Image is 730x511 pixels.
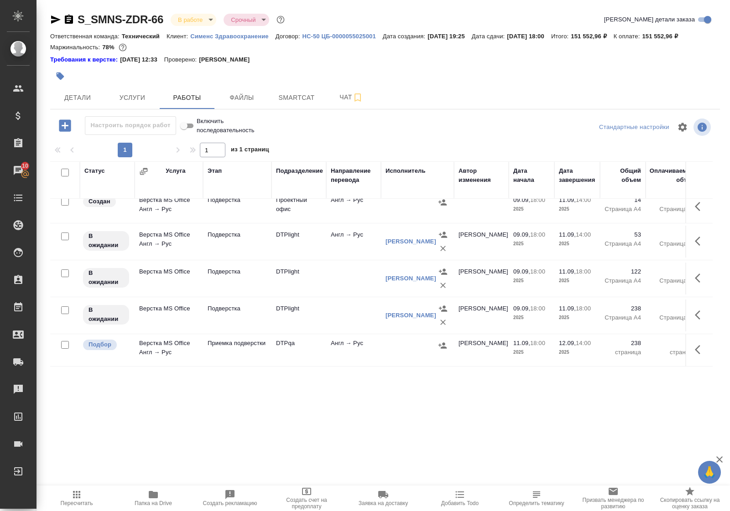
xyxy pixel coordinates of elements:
[605,313,641,322] p: Страница А4
[82,196,130,208] div: Заказ еще не согласован с клиентом, искать исполнителей рано
[689,339,711,361] button: Здесь прячутся важные кнопки
[436,196,449,209] button: Назначить
[50,14,61,25] button: Скопировать ссылку для ЯМессенджера
[693,119,713,136] span: Посмотреть информацию
[605,239,641,248] p: Страница А4
[614,33,642,40] p: К оплате:
[605,205,641,214] p: Страница А4
[650,196,696,205] p: 14
[559,305,576,312] p: 11.09,
[275,14,287,26] button: Доп статусы указывают на важность/срочность заказа
[605,304,641,313] p: 238
[559,268,576,275] p: 11.09,
[82,339,130,351] div: Можно подбирать исполнителей
[386,312,436,319] a: [PERSON_NAME]
[302,32,382,40] a: HC-50 ЦБ-0000055025001
[50,55,120,64] div: Нажми, чтобы открыть папку с инструкцией
[689,230,711,252] button: Здесь прячутся важные кнопки
[231,144,269,157] span: из 1 страниц
[576,231,591,238] p: 14:00
[167,33,190,40] p: Клиент:
[329,92,373,103] span: Чат
[190,32,276,40] a: Сименс Здравоохранение
[386,275,436,282] a: [PERSON_NAME]
[454,299,509,331] td: [PERSON_NAME]
[436,339,449,352] button: Назначить
[513,239,550,248] p: 2025
[650,276,696,285] p: Страница А4
[208,304,267,313] p: Подверстка
[605,276,641,285] p: Страница А4
[271,299,326,331] td: DTPlight
[89,232,124,250] p: В ожидании
[166,166,185,175] div: Услуга
[135,334,203,366] td: Верстка MS Office Англ → Рус
[650,339,696,348] p: 238
[571,33,613,40] p: 151 552,96 ₽
[513,340,530,346] p: 11.09,
[436,242,450,255] button: Удалить
[352,92,363,103] svg: Подписаться
[190,33,276,40] p: Сименс Здравоохранение
[50,66,70,86] button: Добавить тэг
[50,44,102,51] p: Маржинальность:
[89,340,111,349] p: Подбор
[220,92,264,103] span: Файлы
[559,276,595,285] p: 2025
[139,167,148,176] button: Сгруппировать
[454,226,509,258] td: [PERSON_NAME]
[331,166,376,185] div: Направление перевода
[513,196,530,203] p: 09.09,
[208,166,222,175] div: Этап
[559,313,595,322] p: 2025
[559,239,595,248] p: 2025
[386,166,426,175] div: Исполнитель
[559,205,595,214] p: 2025
[165,92,209,103] span: Работы
[605,166,641,185] div: Общий объем
[454,334,509,366] td: [PERSON_NAME]
[117,41,129,53] button: 27407.69 RUB;
[2,159,34,182] a: 10
[513,276,550,285] p: 2025
[122,33,167,40] p: Технический
[559,231,576,238] p: 11.09,
[650,166,696,185] div: Оплачиваемый объем
[513,205,550,214] p: 2025
[56,92,99,103] span: Детали
[436,279,450,292] button: Удалить
[89,305,124,324] p: В ожидании
[89,268,124,287] p: В ожидании
[82,230,130,252] div: Исполнитель назначен, приступать к работе пока рано
[110,92,154,103] span: Услуги
[650,348,696,357] p: страница
[208,339,267,348] p: Приемка подверстки
[530,305,545,312] p: 18:00
[89,197,110,206] p: Создан
[208,230,267,239] p: Подверстка
[326,226,381,258] td: Англ → Рус
[605,230,641,239] p: 53
[208,196,267,205] p: Подверстка
[530,196,545,203] p: 18:00
[199,55,256,64] p: [PERSON_NAME]
[50,33,122,40] p: Ответственная команда:
[171,14,216,26] div: В работе
[698,461,721,484] button: 🙏
[605,339,641,348] p: 238
[428,33,472,40] p: [DATE] 19:25
[386,238,436,245] a: [PERSON_NAME]
[513,305,530,312] p: 09.09,
[436,302,450,315] button: Назначить
[50,55,120,64] a: Требования к верстке:
[459,166,504,185] div: Автор изменения
[271,191,326,223] td: Проектный офис
[597,120,672,134] div: split button
[559,340,576,346] p: 12.09,
[326,191,381,223] td: Англ → Рус
[78,13,163,26] a: S_SMNS-ZDR-66
[135,299,203,331] td: Верстка MS Office
[689,304,711,326] button: Здесь прячутся важные кнопки
[271,263,326,294] td: DTPlight
[559,348,595,357] p: 2025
